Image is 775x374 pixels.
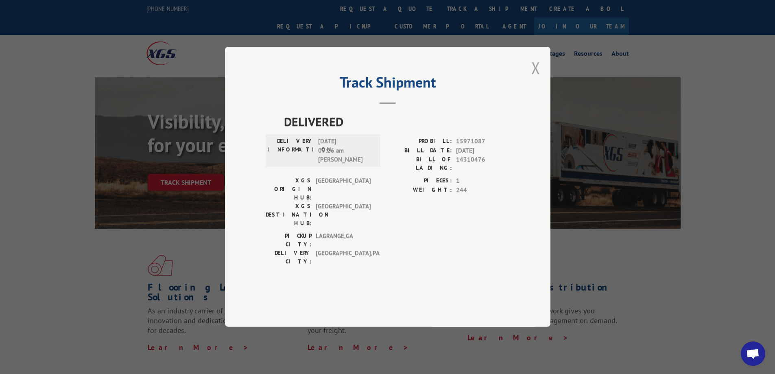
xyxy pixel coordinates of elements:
label: PICKUP CITY: [266,232,312,249]
label: DELIVERY INFORMATION: [268,137,314,165]
label: XGS ORIGIN HUB: [266,177,312,202]
span: 244 [456,186,510,195]
label: WEIGHT: [388,186,452,195]
span: 15971087 [456,137,510,147]
span: LAGRANGE , GA [316,232,371,249]
span: [GEOGRAPHIC_DATA] [316,177,371,202]
span: [DATE] [456,146,510,155]
button: Close modal [531,57,540,79]
span: DELIVERED [284,113,510,131]
span: [GEOGRAPHIC_DATA] [316,202,371,228]
span: 14310476 [456,155,510,173]
h2: Track Shipment [266,77,510,92]
label: XGS DESTINATION HUB: [266,202,312,228]
label: PROBILL: [388,137,452,147]
label: PIECES: [388,177,452,186]
span: [DATE] 09:26 am [PERSON_NAME] [318,137,373,165]
label: BILL OF LADING: [388,155,452,173]
label: BILL DATE: [388,146,452,155]
label: DELIVERY CITY: [266,249,312,266]
span: [GEOGRAPHIC_DATA] , PA [316,249,371,266]
span: 1 [456,177,510,186]
div: Open chat [741,341,765,366]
